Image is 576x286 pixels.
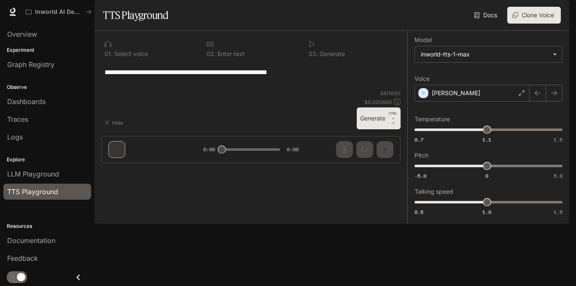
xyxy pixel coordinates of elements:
[101,116,128,129] button: Hide
[415,152,428,158] p: Pitch
[554,172,563,179] span: 5.0
[415,46,562,62] div: inworld-tts-1-max
[22,3,95,20] button: All workspaces
[105,51,113,57] p: 0 1 .
[216,51,245,57] p: Enter text
[357,107,401,129] button: GenerateCTRL +⏎
[421,50,549,59] div: inworld-tts-1-max
[113,51,148,57] p: Select voice
[380,90,401,97] p: 64 / 1000
[318,51,345,57] p: Generate
[415,116,450,122] p: Temperature
[389,111,397,126] p: ⏎
[415,189,453,195] p: Talking speed
[103,7,168,24] h1: TTS Playground
[35,8,82,16] p: Inworld AI Demos
[207,51,216,57] p: 0 2 .
[432,89,480,97] p: [PERSON_NAME]
[472,7,501,24] a: Docs
[415,172,426,179] span: -5.0
[389,111,397,121] p: CTRL +
[415,208,423,216] span: 0.5
[415,76,430,82] p: Voice
[415,37,432,43] p: Model
[482,136,491,143] span: 1.1
[485,172,488,179] span: 0
[554,208,563,216] span: 1.5
[309,51,318,57] p: 0 3 .
[482,208,491,216] span: 1.0
[554,136,563,143] span: 1.5
[415,136,423,143] span: 0.7
[507,7,561,24] button: Clone Voice
[364,99,392,106] p: $ 0.000640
